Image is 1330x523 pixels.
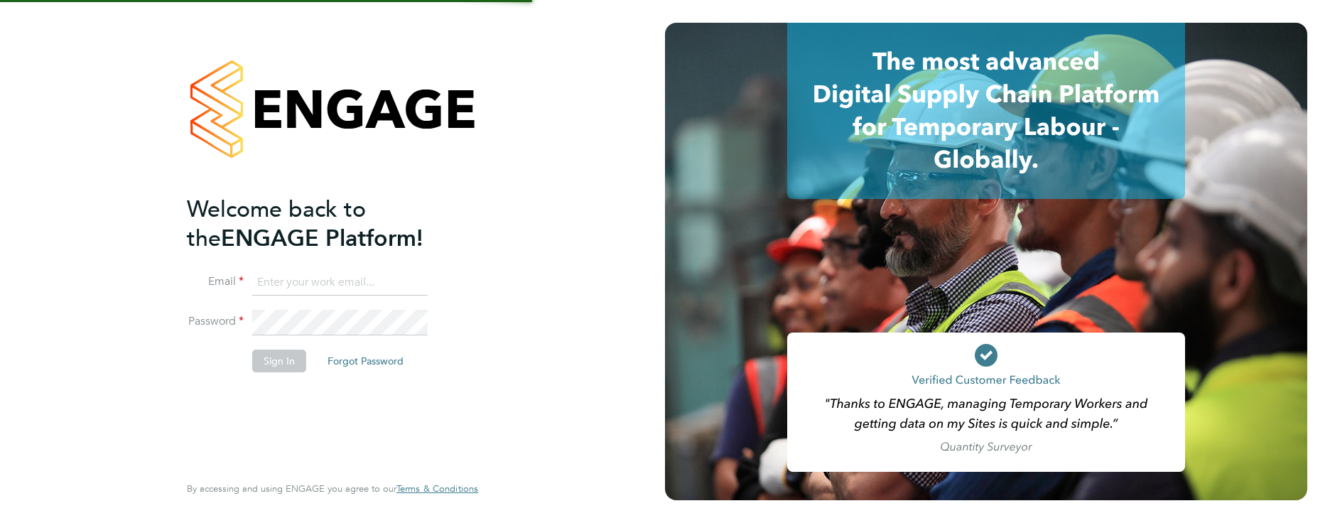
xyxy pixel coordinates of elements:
[187,274,244,289] label: Email
[187,195,366,252] span: Welcome back to the
[316,350,415,372] button: Forgot Password
[187,195,464,253] h2: ENGAGE Platform!
[187,314,244,329] label: Password
[187,482,478,495] span: By accessing and using ENGAGE you agree to our
[252,270,428,296] input: Enter your work email...
[396,483,478,495] a: Terms & Conditions
[396,482,478,495] span: Terms & Conditions
[252,350,306,372] button: Sign In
